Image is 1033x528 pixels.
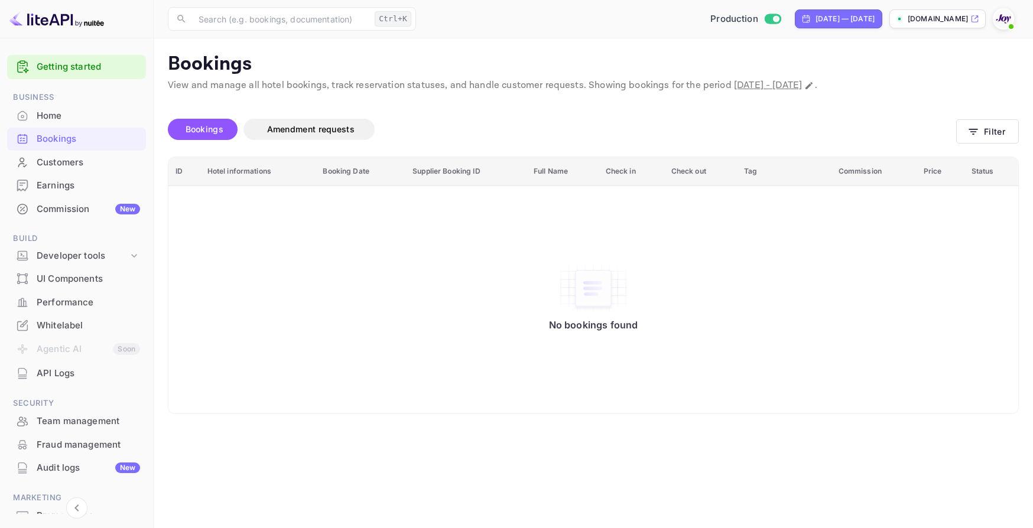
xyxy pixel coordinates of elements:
div: Commission [37,203,140,216]
th: Check out [664,157,737,186]
img: LiteAPI logo [9,9,104,28]
div: New [115,462,140,473]
div: Fraud management [37,438,140,452]
th: ID [168,157,200,186]
div: UI Components [7,268,146,291]
th: Supplier Booking ID [405,157,527,186]
a: Customers [7,151,146,173]
input: Search (e.g. bookings, documentation) [191,7,370,31]
th: Check in [599,157,664,186]
th: Tag [737,157,831,186]
button: Filter [956,119,1019,144]
div: Customers [37,156,140,170]
button: Change date range [803,80,815,92]
div: Whitelabel [37,319,140,333]
a: Earnings [7,174,146,196]
div: Promo codes [37,509,140,523]
div: New [115,204,140,214]
th: Booking Date [316,157,405,186]
img: No bookings found [558,263,629,313]
div: Developer tools [37,249,128,263]
a: Performance [7,291,146,313]
div: Ctrl+K [375,11,411,27]
img: With Joy [994,9,1013,28]
th: Commission [831,157,917,186]
a: Audit logsNew [7,457,146,478]
div: Getting started [7,55,146,79]
span: Security [7,397,146,410]
div: API Logs [37,367,140,380]
th: Status [964,157,1018,186]
a: API Logs [7,362,146,384]
div: Whitelabel [7,314,146,337]
span: Bookings [186,124,223,134]
a: Team management [7,410,146,432]
div: Performance [37,296,140,309]
p: No bookings found [549,319,638,331]
div: Switch to Sandbox mode [706,12,785,26]
span: Production [710,12,758,26]
div: Performance [7,291,146,314]
div: Audit logsNew [7,457,146,480]
a: Fraud management [7,434,146,455]
div: API Logs [7,362,146,385]
div: UI Components [37,272,140,286]
div: Earnings [37,179,140,193]
span: [DATE] - [DATE] [734,79,802,92]
p: View and manage all hotel bookings, track reservation statuses, and handle customer requests. Sho... [168,79,1019,93]
div: Home [37,109,140,123]
span: Amendment requests [267,124,355,134]
div: Home [7,105,146,128]
div: Developer tools [7,246,146,266]
a: CommissionNew [7,198,146,220]
a: Home [7,105,146,126]
th: Full Name [527,157,599,186]
a: Bookings [7,128,146,149]
span: Marketing [7,491,146,504]
a: Whitelabel [7,314,146,336]
a: UI Components [7,268,146,289]
div: Customers [7,151,146,174]
th: Hotel informations [200,157,316,186]
div: account-settings tabs [168,119,956,140]
p: [DOMAIN_NAME] [908,14,968,24]
span: Business [7,91,146,104]
p: Bookings [168,53,1019,76]
table: booking table [168,157,1018,414]
div: Bookings [7,128,146,151]
div: Bookings [37,132,140,146]
div: Earnings [7,174,146,197]
div: Audit logs [37,461,140,475]
span: Build [7,232,146,245]
div: [DATE] — [DATE] [816,14,875,24]
div: Fraud management [7,434,146,457]
button: Collapse navigation [66,497,87,519]
a: Promo codes [7,504,146,526]
div: CommissionNew [7,198,146,221]
div: Team management [37,415,140,428]
th: Price [917,157,964,186]
a: Getting started [37,60,140,74]
div: Team management [7,410,146,433]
